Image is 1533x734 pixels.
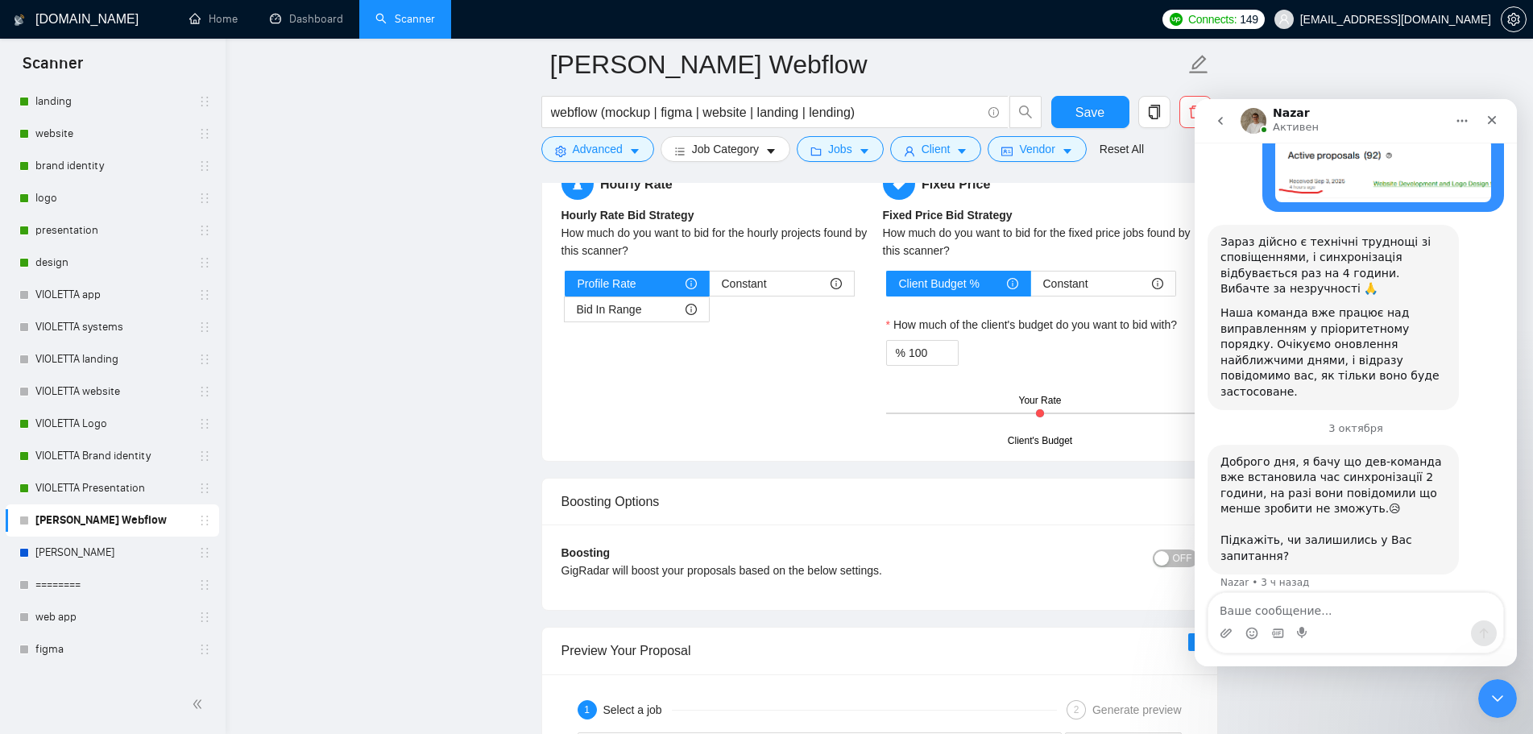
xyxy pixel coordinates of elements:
a: VIOLETTA Presentation [35,472,189,504]
span: holder [198,321,211,334]
div: Select a job [603,700,672,719]
span: caret-down [956,145,967,157]
a: VIOLETTA landing [35,343,189,375]
span: hourglass [561,168,594,200]
div: Preview Your Proposal [561,628,1198,674]
a: logo [35,182,189,214]
span: holder [198,192,211,205]
a: VIOLETTA systems [35,311,189,343]
span: Connects: [1188,10,1237,28]
span: user [1278,14,1290,25]
span: holder [198,353,211,366]
span: OFF [1173,549,1192,567]
span: Vendor [1019,140,1054,158]
span: Constant [722,272,767,296]
div: GigRadar will boost your proposals based on the below settings. [561,562,1039,579]
input: Search Freelance Jobs... [551,102,981,122]
iframe: Intercom live chat [1195,99,1517,666]
span: Bid In Range [577,297,642,321]
button: barsJob Categorycaret-down [661,136,790,162]
h5: Fixed Price [883,168,1198,200]
span: search [1010,105,1041,119]
a: brand identity [35,150,189,182]
button: idcardVendorcaret-down [988,136,1086,162]
button: folderJobscaret-down [797,136,884,162]
span: info-circle [686,304,697,315]
span: holder [198,127,211,140]
span: Scanner [10,52,96,85]
span: Advanced [573,140,623,158]
span: info-circle [1152,278,1163,289]
span: delete [1180,105,1211,119]
span: double-left [192,696,208,712]
label: How much of the client's budget do you want to bid with? [886,316,1178,334]
span: caret-down [859,145,870,157]
span: info-circle [831,278,842,289]
a: VIOLETTA app [35,279,189,311]
a: searchScanner [375,12,435,26]
span: user [904,145,915,157]
button: copy [1138,96,1170,128]
span: holder [198,256,211,269]
span: holder [198,95,211,108]
span: Job Category [692,140,759,158]
span: info-circle [1007,278,1018,289]
a: design [35,247,189,279]
a: VIOLETTA Logo [35,408,189,440]
span: holder [198,224,211,237]
a: Reset All [1100,140,1144,158]
input: How much of the client's budget do you want to bid with? [909,341,958,365]
button: userClientcaret-down [890,136,982,162]
span: holder [198,643,211,656]
a: [PERSON_NAME] [35,537,189,569]
span: setting [1502,13,1526,26]
span: copy [1139,105,1170,119]
span: holder [198,417,211,430]
div: Your Rate [1019,393,1062,408]
a: landing [35,85,189,118]
span: holder [198,482,211,495]
button: setting [1501,6,1527,32]
div: Generate preview [1092,700,1182,719]
span: holder [198,385,211,398]
span: holder [198,514,211,527]
button: settingAdvancedcaret-down [541,136,654,162]
span: setting [555,145,566,157]
a: ======== [35,569,189,601]
b: Boosting [561,546,611,559]
a: VIOLETTA website [35,375,189,408]
span: Jobs [828,140,852,158]
span: 1 [584,704,590,715]
button: Save [1051,96,1129,128]
span: tag [883,168,915,200]
span: 149 [1240,10,1257,28]
span: Client [922,140,951,158]
span: idcard [1001,145,1013,157]
iframe: Intercom live chat [1478,679,1517,718]
input: Scanner name... [550,44,1185,85]
img: upwork-logo.png [1170,13,1183,26]
a: [PERSON_NAME] Webflow [35,504,189,537]
a: homeHome [189,12,238,26]
span: Constant [1043,272,1088,296]
h5: Hourly Rate [561,168,876,200]
span: edit [1188,54,1209,75]
button: search [1009,96,1042,128]
span: bars [674,145,686,157]
span: folder [810,145,822,157]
